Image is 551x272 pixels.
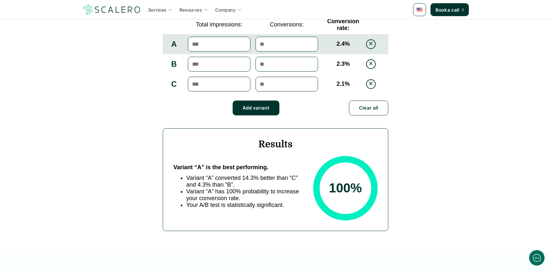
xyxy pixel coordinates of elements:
button: New conversation [10,85,119,98]
td: B [163,54,185,74]
iframe: gist-messenger-bubble-iframe [529,250,545,266]
a: Book a call [430,3,469,16]
p: Services [148,6,166,13]
button: Clear all [349,101,388,115]
button: Add variant [233,101,279,115]
td: Conversion rate: [321,15,366,34]
td: Conversions: [253,15,321,34]
a: Scalero company logo [82,4,141,15]
td: 2.4 % [321,34,366,54]
h4: Results [173,139,378,150]
td: Total impressions: [185,15,253,34]
td: 2.3 % [321,54,366,74]
td: A [163,34,185,54]
span: 100 % [329,181,362,195]
p: Company [215,6,236,13]
span: New conversation [42,89,77,94]
span: Variant “A” converted 14.3% better than “C” and 4.3% than “B”. [186,175,298,188]
img: Scalero company logo [82,4,141,16]
span: Variant “A” has 100% probability to increase your conversion rate. [186,188,299,201]
span: Your A/B test is statistically significant. [186,202,284,208]
td: C [163,74,185,94]
p: Resources [179,6,202,13]
h1: Hi! Welcome to Scalero. [10,31,119,42]
td: 2.1 % [321,74,366,94]
span: We run on Gist [54,225,82,229]
p: Book a call [436,6,459,13]
h2: Let us know if we can help with lifecycle marketing. [10,43,119,74]
span: Variant “A” is the best performing. [173,164,268,170]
